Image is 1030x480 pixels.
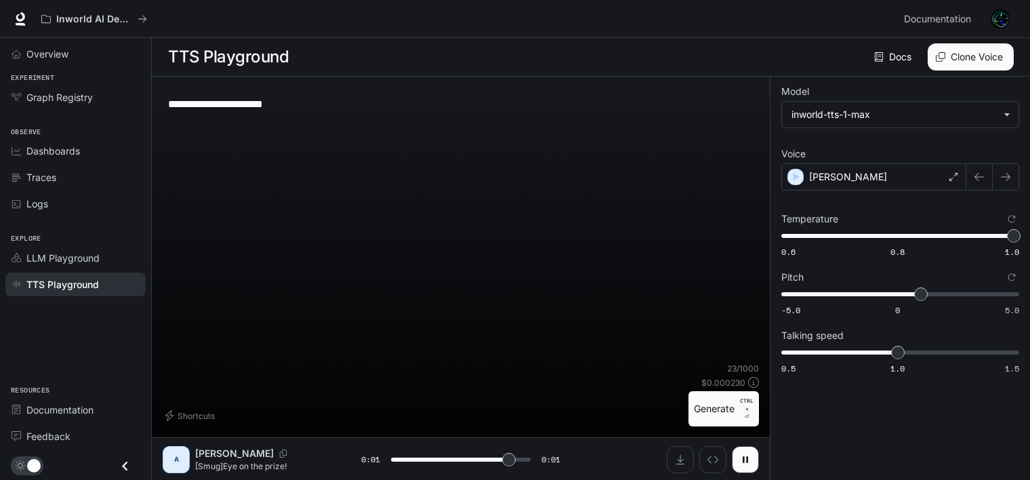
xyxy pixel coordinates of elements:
span: Documentation [904,11,971,28]
button: Download audio [667,446,694,473]
span: Dark mode toggle [27,458,41,473]
span: 0.5 [781,363,796,374]
span: 1.5 [1005,363,1019,374]
span: 1.0 [890,363,905,374]
span: Dashboards [26,144,80,158]
span: 1.0 [1005,246,1019,258]
p: Voice [781,149,806,159]
a: Documentation [899,5,981,33]
span: 0:01 [361,453,380,466]
p: $ 0.000230 [701,377,745,388]
a: Feedback [5,424,146,448]
span: 0.8 [890,246,905,258]
span: LLM Playground [26,251,100,265]
a: Documentation [5,398,146,422]
span: 0 [895,304,900,316]
p: [PERSON_NAME] [809,170,887,184]
button: Close drawer [110,452,140,480]
a: Dashboards [5,139,146,163]
span: 0:01 [541,453,560,466]
p: Model [781,87,809,96]
a: Logs [5,192,146,216]
button: Reset to default [1004,212,1019,226]
span: 5.0 [1005,304,1019,316]
p: Temperature [781,214,838,224]
h1: TTS Playground [168,43,289,71]
button: Copy Voice ID [274,449,293,458]
span: TTS Playground [26,277,99,292]
a: Docs [871,43,917,71]
p: [Smug]Eye on the prize! [195,460,329,472]
div: inworld-tts-1-max [791,108,997,121]
img: User avatar [991,9,1010,28]
a: LLM Playground [5,246,146,270]
a: Traces [5,165,146,189]
span: Overview [26,47,68,61]
span: Graph Registry [26,90,93,104]
span: 0.6 [781,246,796,258]
p: Talking speed [781,331,844,340]
a: TTS Playground [5,273,146,296]
span: Feedback [26,429,70,443]
button: User avatar [987,5,1014,33]
p: [PERSON_NAME] [195,447,274,460]
p: Inworld AI Demos [56,14,132,25]
div: A [165,449,187,471]
p: ⏎ [740,397,754,421]
button: Clone Voice [928,43,1014,71]
button: Reset to default [1004,270,1019,285]
p: 23 / 1000 [727,363,759,374]
button: All workspaces [35,5,153,33]
div: inworld-tts-1-max [782,102,1018,127]
a: Overview [5,42,146,66]
span: -5.0 [781,304,800,316]
p: Pitch [781,273,804,282]
button: Shortcuts [163,405,220,426]
button: Inspect [699,446,726,473]
span: Documentation [26,403,94,417]
p: CTRL + [740,397,754,413]
a: Graph Registry [5,85,146,109]
span: Traces [26,170,56,184]
button: GenerateCTRL +⏎ [688,391,759,426]
span: Logs [26,197,48,211]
